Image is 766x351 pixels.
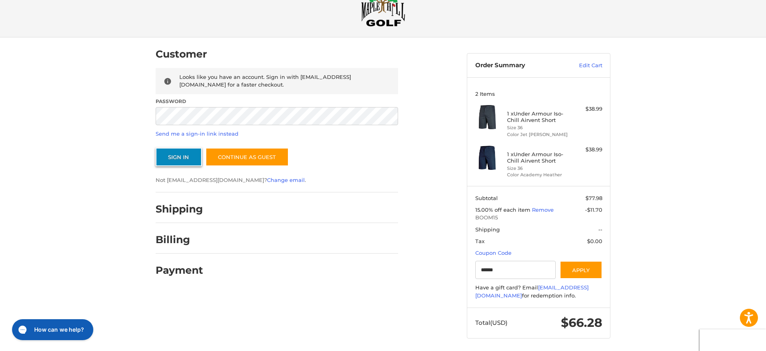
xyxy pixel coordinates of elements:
[561,315,602,330] span: $66.28
[585,195,602,201] span: $77.98
[156,233,203,246] h2: Billing
[156,48,207,60] h2: Customer
[156,176,398,184] p: Not [EMAIL_ADDRESS][DOMAIN_NAME]? .
[700,329,766,351] iframe: Google Customer Reviews
[475,214,602,222] span: BOOM15
[475,284,589,299] a: [EMAIL_ADDRESS][DOMAIN_NAME]
[156,148,202,166] button: Sign In
[560,261,602,279] button: Apply
[562,62,602,70] a: Edit Cart
[475,284,602,299] div: Have a gift card? Email for redemption info.
[156,264,203,277] h2: Payment
[475,319,507,326] span: Total (USD)
[475,62,562,70] h3: Order Summary
[156,130,238,137] a: Send me a sign-in link instead
[156,203,203,215] h2: Shipping
[475,261,556,279] input: Gift Certificate or Coupon Code
[598,226,602,233] span: --
[156,98,398,105] label: Password
[475,250,511,256] a: Coupon Code
[205,148,289,166] a: Continue as guest
[507,131,569,138] li: Color Jet [PERSON_NAME]
[8,316,96,343] iframe: Gorgias live chat messenger
[179,74,351,88] span: Looks like you have an account. Sign in with [EMAIL_ADDRESS][DOMAIN_NAME] for a faster checkout.
[507,110,569,124] h4: 1 x Under Armour Iso-Chill Airvent Short
[587,238,602,244] span: $0.00
[475,226,500,233] span: Shipping
[475,206,532,213] span: 15.00% off each item
[571,146,602,154] div: $38.99
[475,195,498,201] span: Subtotal
[507,151,569,164] h4: 1 x Under Armour Iso-Chill Airvent Short
[585,206,602,213] span: -$11.70
[507,165,569,172] li: Size 36
[475,91,602,97] h3: 2 Items
[571,105,602,113] div: $38.99
[267,177,305,183] a: Change email
[475,238,485,244] span: Tax
[507,171,569,178] li: Color Academy Heather
[507,124,569,131] li: Size 36
[532,206,554,213] a: Remove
